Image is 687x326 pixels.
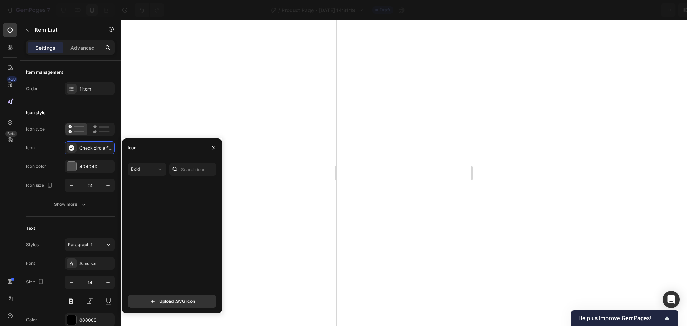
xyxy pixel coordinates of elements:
[169,163,216,176] input: Search icon
[128,145,136,151] div: Icon
[70,44,95,52] p: Advanced
[79,164,113,170] div: 4D4D4D
[79,86,113,92] div: 1 item
[26,163,46,170] div: Icon color
[639,3,669,17] button: Publish
[619,7,631,13] span: Save
[282,6,355,14] span: Product Page - [DATE] 14:31:19
[613,3,637,17] button: Save
[26,317,37,323] div: Color
[35,44,55,52] p: Settings
[35,25,96,34] p: Item List
[26,277,45,287] div: Size
[131,166,140,172] span: Bold
[79,317,113,323] div: 000000
[337,20,471,326] iframe: Design area
[5,131,17,137] div: Beta
[3,3,53,17] button: 7
[47,6,50,14] p: 7
[68,242,92,248] span: Paragraph 1
[546,6,594,14] span: 0 product assigned
[26,86,38,92] div: Order
[26,145,35,151] div: Icon
[645,6,663,14] div: Publish
[26,242,39,248] div: Styles
[79,145,113,151] div: Check circle filled
[79,261,113,267] div: Sans-serif
[278,6,280,14] span: /
[149,298,195,305] div: Upload .SVG icon
[578,314,671,322] button: Show survey - Help us improve GemPages!
[540,3,610,17] button: 0 product assigned
[135,3,164,17] div: Undo/Redo
[26,198,115,211] button: Show more
[663,291,680,308] div: Open Intercom Messenger
[578,315,663,322] span: Help us improve GemPages!
[65,238,115,251] button: Paragraph 1
[26,225,35,232] div: Text
[128,295,216,308] button: Upload .SVG icon
[26,181,54,190] div: Icon size
[7,76,17,82] div: 450
[26,69,63,76] div: Item management
[380,7,390,13] span: Draft
[26,110,45,116] div: Icon style
[128,163,166,176] button: Bold
[26,126,45,132] div: Icon type
[54,201,87,208] div: Show more
[26,260,35,267] div: Font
